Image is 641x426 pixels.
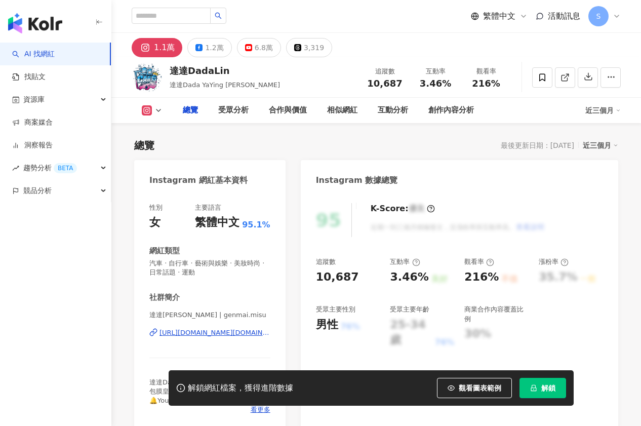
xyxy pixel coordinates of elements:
a: 商案媒合 [12,118,53,128]
span: 汽車 · 自行車 · 藝術與娛樂 · 美妝時尚 · 日常話題 · 運動 [149,259,270,277]
div: 近三個月 [585,102,621,119]
span: search [215,12,222,19]
div: 解鎖網紅檔案，獲得進階數據 [188,383,293,394]
span: 3.46% [420,79,451,89]
span: 看更多 [251,405,270,414]
span: 繁體中文 [483,11,515,22]
div: 總覽 [183,104,198,117]
div: 男性 [316,317,338,333]
div: 10,687 [316,269,359,285]
div: 商業合作內容覆蓋比例 [464,305,529,323]
div: 受眾分析 [218,104,249,117]
div: 互動分析 [378,104,408,117]
span: S [596,11,601,22]
div: 性別 [149,203,163,212]
span: 觀看圖表範例 [459,384,501,392]
button: 1.2萬 [187,38,231,57]
span: 競品分析 [23,179,52,202]
div: 總覽 [134,138,154,152]
div: 觀看率 [464,257,494,266]
div: 受眾主要性別 [316,305,355,314]
span: 資源庫 [23,88,45,111]
span: 活動訊息 [548,11,580,21]
span: lock [530,384,537,392]
span: 達達Dada YaYing [PERSON_NAME] [170,81,280,89]
span: 95.1% [242,219,270,230]
div: 網紅類型 [149,246,180,256]
div: 近三個月 [583,139,618,152]
div: Instagram 網紅基本資料 [149,175,248,186]
div: [URL][DOMAIN_NAME][DOMAIN_NAME] [159,328,270,337]
div: 1.1萬 [154,41,175,55]
div: 追蹤數 [366,66,404,76]
img: logo [8,13,62,33]
div: BETA [54,163,77,173]
img: KOL Avatar [132,62,162,93]
button: 解鎖 [519,378,566,398]
div: 漲粉率 [539,257,569,266]
span: rise [12,165,19,172]
div: 合作與價值 [269,104,307,117]
button: 3,319 [286,38,332,57]
div: 創作內容分析 [428,104,474,117]
div: 互動率 [416,66,455,76]
div: 3.46% [390,269,428,285]
div: 社群簡介 [149,292,180,303]
div: 女 [149,215,161,230]
div: 主要語言 [195,203,221,212]
div: 繁體中文 [195,215,239,230]
a: [URL][DOMAIN_NAME][DOMAIN_NAME] [149,328,270,337]
span: 10,687 [367,78,402,89]
button: 1.1萬 [132,38,182,57]
div: Instagram 數據總覽 [316,175,398,186]
div: K-Score : [371,203,435,214]
span: 達達[PERSON_NAME] | genmai.misu [149,311,270,320]
div: 216% [464,269,499,285]
div: 互動率 [390,257,420,266]
div: 受眾主要年齡 [390,305,429,314]
div: 達達DadaLin [170,64,280,77]
div: 相似網紅 [327,104,357,117]
div: 追蹤數 [316,257,336,266]
span: 216% [472,79,500,89]
button: 6.8萬 [237,38,281,57]
span: 趨勢分析 [23,157,77,179]
div: 觀看率 [467,66,505,76]
div: 3,319 [304,41,324,55]
button: 觀看圖表範例 [437,378,512,398]
a: searchAI 找網紅 [12,49,55,59]
a: 找貼文 [12,72,46,82]
a: 洞察報告 [12,140,53,150]
span: 解鎖 [541,384,555,392]
div: 1.2萬 [205,41,223,55]
div: 最後更新日期：[DATE] [501,141,574,149]
div: 6.8萬 [255,41,273,55]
